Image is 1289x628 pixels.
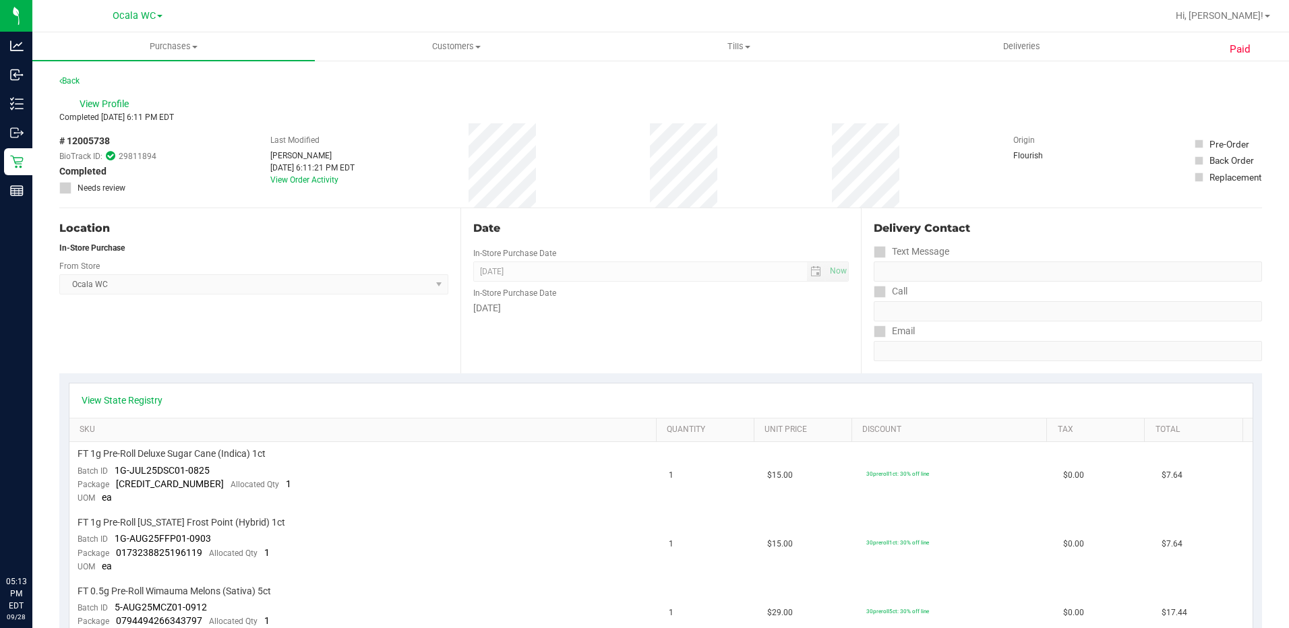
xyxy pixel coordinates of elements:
[78,548,109,558] span: Package
[113,10,156,22] span: Ocala WC
[1162,606,1187,619] span: $17.44
[874,282,907,301] label: Call
[1058,425,1139,435] a: Tax
[78,617,109,626] span: Package
[78,603,108,613] span: Batch ID
[115,533,211,544] span: 1G-AUG25FFP01-0903
[1162,469,1182,482] span: $7.64
[316,40,597,53] span: Customers
[874,261,1262,282] input: Format: (999) 999-9999
[1176,10,1263,21] span: Hi, [PERSON_NAME]!
[866,539,929,546] span: 30preroll1ct: 30% off line
[231,480,279,489] span: Allocated Qty
[874,321,915,341] label: Email
[6,575,26,612] p: 05:13 PM EDT
[10,184,24,197] inline-svg: Reports
[1013,150,1081,162] div: Flourish
[767,606,793,619] span: $29.00
[1209,170,1261,184] div: Replacement
[10,155,24,168] inline-svg: Retail
[59,164,107,179] span: Completed
[1209,137,1249,151] div: Pre-Order
[102,492,112,503] span: ea
[1013,134,1035,146] label: Origin
[669,538,673,551] span: 1
[473,220,849,237] div: Date
[874,301,1262,321] input: Format: (999) 999-9999
[78,466,108,476] span: Batch ID
[59,113,174,122] span: Completed [DATE] 6:11 PM EDT
[1063,469,1084,482] span: $0.00
[767,538,793,551] span: $15.00
[106,150,115,162] span: In Sync
[32,32,315,61] a: Purchases
[473,301,849,315] div: [DATE]
[32,40,315,53] span: Purchases
[78,534,108,544] span: Batch ID
[1063,538,1084,551] span: $0.00
[116,547,202,558] span: 0173238825196119
[59,220,448,237] div: Location
[270,150,355,162] div: [PERSON_NAME]
[10,39,24,53] inline-svg: Analytics
[880,32,1163,61] a: Deliveries
[874,242,949,261] label: Text Message
[13,520,54,561] iframe: Resource center
[765,425,846,435] a: Unit Price
[862,425,1042,435] a: Discount
[985,40,1058,53] span: Deliveries
[59,260,100,272] label: From Store
[59,150,102,162] span: BioTrack ID:
[866,470,929,477] span: 30preroll1ct: 30% off line
[286,478,291,489] span: 1
[80,97,133,111] span: View Profile
[315,32,597,61] a: Customers
[1156,425,1237,435] a: Total
[270,175,338,185] a: View Order Activity
[78,562,95,571] span: UOM
[82,394,162,407] a: View State Registry
[1162,538,1182,551] span: $7.64
[78,585,271,598] span: FT 0.5g Pre-Roll Wimauma Melons (Sativa) 5ct
[78,493,95,503] span: UOM
[1230,42,1251,57] span: Paid
[6,612,26,622] p: 09/28
[264,547,270,558] span: 1
[473,287,556,299] label: In-Store Purchase Date
[59,134,110,148] span: # 12005738
[59,243,125,253] strong: In-Store Purchase
[599,40,880,53] span: Tills
[209,548,258,558] span: Allocated Qty
[78,447,266,460] span: FT 1g Pre-Roll Deluxe Sugar Cane (Indica) 1ct
[78,516,285,529] span: FT 1g Pre-Roll [US_STATE] Frost Point (Hybrid) 1ct
[270,134,320,146] label: Last Modified
[10,126,24,139] inline-svg: Outbound
[669,469,673,482] span: 1
[598,32,880,61] a: Tills
[209,617,258,626] span: Allocated Qty
[78,182,125,194] span: Needs review
[866,608,929,615] span: 30preroll5ct: 30% off line
[115,602,207,613] span: 5-AUG25MCZ01-0912
[473,247,556,259] label: In-Store Purchase Date
[116,615,202,626] span: 0794494266343797
[1209,154,1254,167] div: Back Order
[116,478,224,489] span: [CREDIT_CARD_NUMBER]
[10,97,24,111] inline-svg: Inventory
[78,480,109,489] span: Package
[1063,606,1084,619] span: $0.00
[115,465,210,476] span: 1G-JUL25DSC01-0825
[874,220,1262,237] div: Delivery Contact
[667,425,748,435] a: Quantity
[102,561,112,571] span: ea
[264,615,270,626] span: 1
[669,606,673,619] span: 1
[10,68,24,82] inline-svg: Inbound
[119,150,156,162] span: 29811894
[80,425,651,435] a: SKU
[59,76,80,86] a: Back
[767,469,793,482] span: $15.00
[270,162,355,174] div: [DATE] 6:11:21 PM EDT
